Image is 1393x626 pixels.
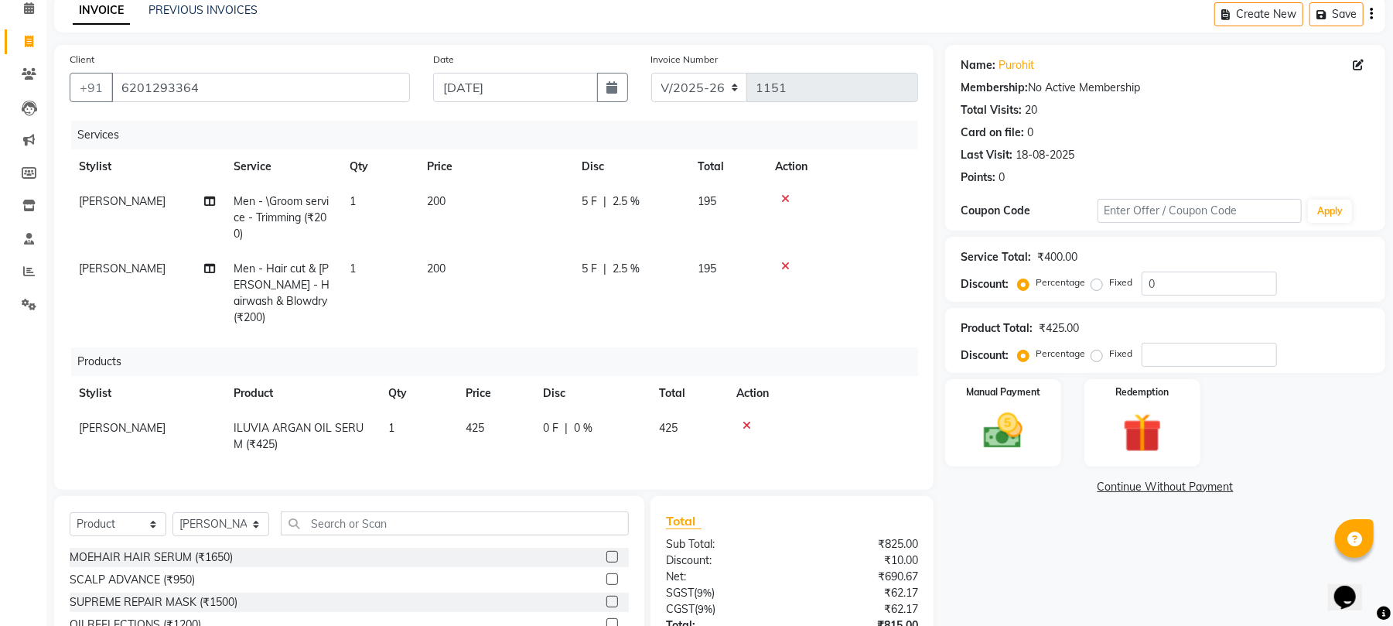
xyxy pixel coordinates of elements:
a: Purohit [999,57,1034,74]
div: ₹400.00 [1037,249,1077,265]
span: 5 F [582,193,597,210]
button: Save [1309,2,1364,26]
span: | [603,261,606,277]
span: SGST [666,586,694,600]
input: Search by Name/Mobile/Email/Code [111,73,410,102]
span: Men - Hair cut & [PERSON_NAME] - Hairwash & Blowdry (₹200) [234,262,329,324]
div: SUPREME REPAIR MASK (₹1500) [70,594,237,611]
th: Qty [379,376,456,411]
div: 0 [1027,125,1033,141]
div: ₹825.00 [792,536,930,552]
div: Discount: [961,276,1009,292]
span: 9% [698,603,712,615]
div: Coupon Code [961,203,1097,219]
th: Action [766,149,918,184]
div: 0 [999,169,1005,186]
label: Client [70,53,94,67]
th: Disc [572,149,688,184]
div: ₹62.17 [792,601,930,617]
div: Last Visit: [961,147,1012,163]
div: Membership: [961,80,1028,96]
span: Total [666,513,702,529]
div: Products [71,347,930,376]
div: 20 [1025,102,1037,118]
label: Manual Payment [966,385,1040,399]
label: Invoice Number [651,53,719,67]
div: SCALP ADVANCE (₹950) [70,572,195,588]
button: Create New [1214,2,1303,26]
div: ₹690.67 [792,569,930,585]
div: Discount: [654,552,792,569]
label: Redemption [1115,385,1169,399]
div: Points: [961,169,995,186]
div: Card on file: [961,125,1024,141]
span: 425 [466,421,484,435]
div: Service Total: [961,249,1031,265]
label: Fixed [1109,347,1132,361]
th: Disc [534,376,650,411]
input: Search or Scan [281,511,629,535]
span: 2.5 % [613,261,640,277]
a: Continue Without Payment [948,479,1382,495]
span: 5 F [582,261,597,277]
input: Enter Offer / Coupon Code [1098,199,1302,223]
th: Qty [340,149,418,184]
th: Price [418,149,572,184]
span: [PERSON_NAME] [79,262,166,275]
span: 425 [659,421,678,435]
div: Services [71,121,930,149]
div: Sub Total: [654,536,792,552]
div: Name: [961,57,995,74]
th: Stylist [70,376,224,411]
div: ₹10.00 [792,552,930,569]
div: Product Total: [961,320,1033,337]
iframe: chat widget [1328,564,1378,611]
div: Total Visits: [961,102,1022,118]
div: No Active Membership [961,80,1370,96]
a: PREVIOUS INVOICES [149,3,258,17]
th: Total [688,149,766,184]
span: 195 [698,194,716,208]
span: Men - \Groom service - Trimming (₹200) [234,194,329,241]
span: | [565,420,568,436]
label: Fixed [1109,275,1132,289]
th: Stylist [70,149,224,184]
th: Service [224,149,340,184]
img: _cash.svg [971,409,1035,453]
div: ( ) [654,585,792,601]
div: ₹62.17 [792,585,930,601]
th: Product [224,376,379,411]
span: CGST [666,602,695,616]
div: ₹425.00 [1039,320,1079,337]
span: | [603,193,606,210]
span: ILUVIA ARGAN OIL SERUM (₹425) [234,421,364,451]
span: 200 [427,262,446,275]
span: [PERSON_NAME] [79,194,166,208]
label: Percentage [1036,275,1085,289]
div: 18-08-2025 [1016,147,1074,163]
label: Percentage [1036,347,1085,361]
span: 1 [388,421,394,435]
span: 9% [697,587,712,599]
button: Apply [1308,200,1352,223]
img: _gift.svg [1111,409,1174,457]
div: Discount: [961,347,1009,364]
span: 0 % [574,420,592,436]
span: 200 [427,194,446,208]
span: 2.5 % [613,193,640,210]
th: Total [650,376,727,411]
th: Price [456,376,534,411]
div: MOEHAIR HAIR SERUM (₹1650) [70,549,233,566]
button: +91 [70,73,113,102]
div: ( ) [654,601,792,617]
th: Action [727,376,918,411]
span: 195 [698,262,716,275]
span: 1 [350,262,356,275]
span: [PERSON_NAME] [79,421,166,435]
div: Net: [654,569,792,585]
span: 0 F [543,420,558,436]
label: Date [433,53,454,67]
span: 1 [350,194,356,208]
